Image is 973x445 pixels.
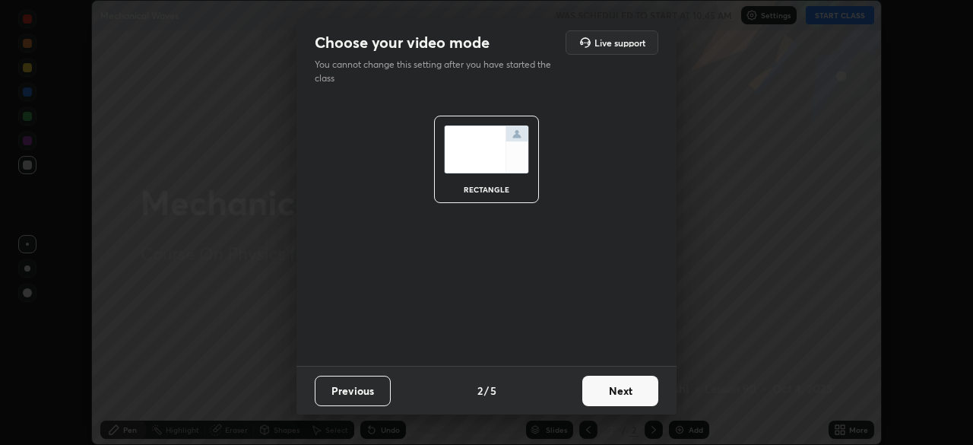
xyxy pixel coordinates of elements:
[477,383,483,399] h4: 2
[315,376,391,406] button: Previous
[490,383,496,399] h4: 5
[594,38,645,47] h5: Live support
[315,33,490,52] h2: Choose your video mode
[444,126,529,173] img: normalScreenIcon.ae25ed63.svg
[582,376,658,406] button: Next
[484,383,489,399] h4: /
[315,58,561,85] p: You cannot change this setting after you have started the class
[456,186,517,193] div: rectangle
